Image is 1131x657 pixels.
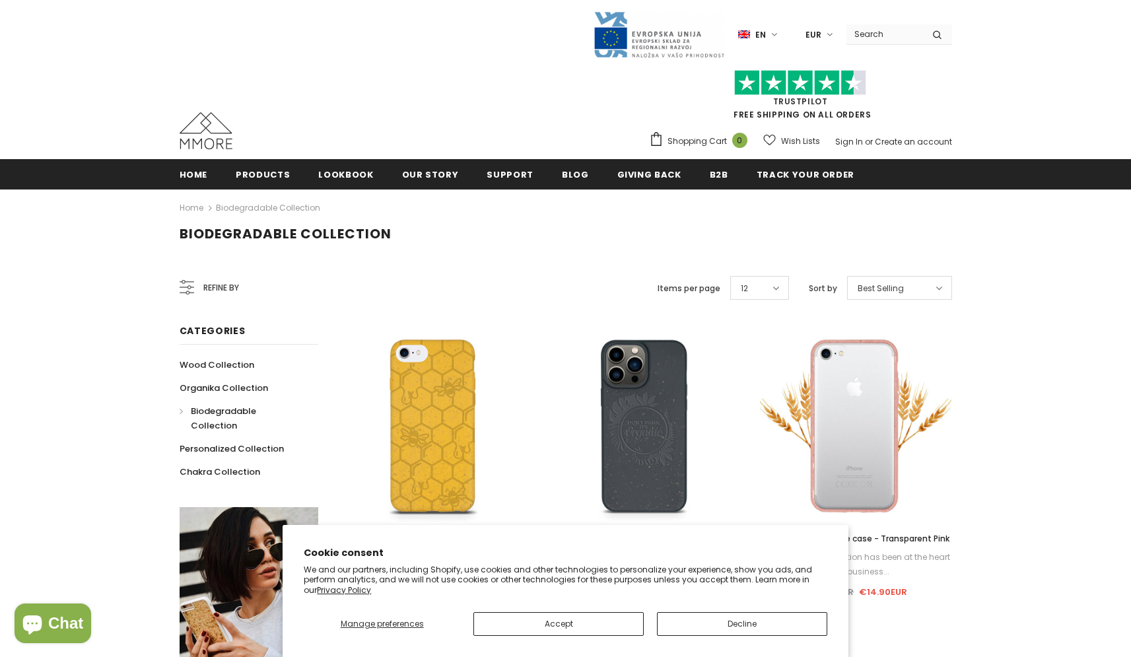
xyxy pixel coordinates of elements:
a: Create an account [875,136,952,147]
a: Biodegradable phone case - Transparent Pink [760,532,951,546]
a: Trustpilot [773,96,828,107]
a: Biodegradable Collection [216,202,320,213]
span: Wood Collection [180,359,254,371]
span: €14.90EUR [859,586,907,598]
span: Manage preferences [341,618,424,629]
a: Biodegradable Collection [180,399,304,437]
img: i-lang-1.png [738,29,750,40]
button: Decline [657,612,827,636]
a: Shopping Cart 0 [649,131,754,151]
button: Manage preferences [304,612,460,636]
h2: Cookie consent [304,546,827,560]
span: 12 [741,282,748,295]
span: EUR [805,28,821,42]
a: Home [180,159,208,189]
a: Javni Razpis [593,28,725,40]
span: Refine by [203,281,239,295]
a: support [487,159,533,189]
span: Track your order [757,168,854,181]
a: Track your order [757,159,854,189]
span: Home [180,168,208,181]
span: Wish Lists [781,135,820,148]
a: Wish Lists [763,129,820,153]
p: We and our partners, including Shopify, use cookies and other technologies to personalize your ex... [304,565,827,596]
div: Environmental protection has been at the heart of our business... [760,550,951,579]
inbox-online-store-chat: Shopify online store chat [11,604,95,646]
span: support [487,168,533,181]
a: B2B [710,159,728,189]
span: Our Story [402,168,459,181]
span: 0 [732,133,747,148]
span: Shopping Cart [668,135,727,148]
span: Best Selling [858,282,904,295]
span: Organika Collection [180,382,268,394]
a: Personalized Collection [180,437,284,460]
span: FREE SHIPPING ON ALL ORDERS [649,76,952,120]
span: Products [236,168,290,181]
span: Giving back [617,168,681,181]
span: en [755,28,766,42]
button: Accept [473,612,644,636]
a: Wood Collection [180,353,254,376]
a: Lookbook [318,159,373,189]
img: MMORE Cases [180,112,232,149]
span: Chakra Collection [180,466,260,478]
input: Search Site [846,24,922,44]
span: or [865,136,873,147]
a: Sign In [835,136,863,147]
span: Personalized Collection [180,442,284,455]
a: Chakra Collection [180,460,260,483]
label: Items per page [658,282,720,295]
a: Organika Collection [180,376,268,399]
span: Blog [562,168,589,181]
span: Lookbook [318,168,373,181]
span: B2B [710,168,728,181]
img: Javni Razpis [593,11,725,59]
a: Our Story [402,159,459,189]
span: Categories [180,324,246,337]
span: Biodegradable Collection [180,225,392,243]
a: Home [180,200,203,216]
a: Giving back [617,159,681,189]
span: Biodegradable phone case - Transparent Pink [763,533,949,544]
a: Products [236,159,290,189]
img: Trust Pilot Stars [734,70,866,96]
a: Privacy Policy [317,584,371,596]
span: Biodegradable Collection [191,405,256,432]
label: Sort by [809,282,837,295]
a: Blog [562,159,589,189]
